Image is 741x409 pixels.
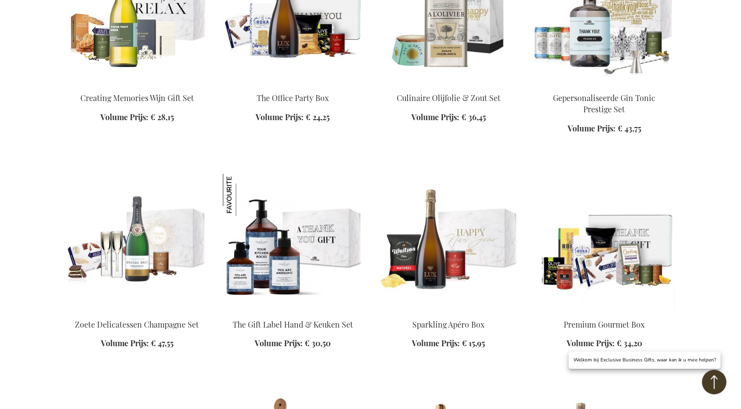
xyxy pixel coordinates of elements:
[151,338,173,348] span: € 47,55
[412,338,485,349] a: Volume Prijs: € 15,95
[100,112,148,122] span: Volume Prijs:
[412,319,484,330] a: Sparkling Apéro Box
[564,319,645,330] a: Premium Gourmet Box
[80,93,194,103] a: Creating Memories Wijn Gift Set
[257,93,329,103] a: The Office Party Box
[223,307,363,316] a: The Gift Label Hand & Kitchen Set The Gift Label Hand & Keuken Set
[534,80,674,90] a: Personalised Gin Tonic Prestige Set Gepersonaliseerde Gin Tonic Prestige Set
[618,123,641,133] span: € 43,75
[233,319,353,330] a: The Gift Label Hand & Keuken Set
[255,338,331,349] a: Volume Prijs: € 30,50
[101,338,149,348] span: Volume Prijs:
[568,123,641,134] a: Volume Prijs: € 43,75
[379,174,519,311] img: Sparkling Apero Box
[379,307,519,316] a: Sparkling Apero Box
[534,307,674,316] a: Premium Gourmet Box
[101,338,173,349] a: Volume Prijs: € 47,55
[75,319,199,330] a: Zoete Delicatessen Champagne Set
[223,174,265,216] img: The Gift Label Hand & Keuken Set
[567,338,615,348] span: Volume Prijs:
[67,174,207,311] img: Sweet Delights Champagne Set
[100,112,174,123] a: Volume Prijs: € 28,15
[462,338,485,348] span: € 15,95
[150,112,174,122] span: € 28,15
[223,174,363,311] img: The Gift Label Hand & Kitchen Set
[553,93,655,114] a: Gepersonaliseerde Gin Tonic Prestige Set
[256,112,330,123] a: Volume Prijs: € 24,25
[534,174,674,311] img: Premium Gourmet Box
[305,338,331,348] span: € 30,50
[67,307,207,316] a: Sweet Delights Champagne Set
[255,338,303,348] span: Volume Prijs:
[617,338,642,348] span: € 34,20
[67,80,207,90] a: Personalised White Wine
[223,80,363,90] a: The Office Party Box The Office Party Box
[568,123,616,133] span: Volume Prijs:
[256,112,304,122] span: Volume Prijs:
[567,338,642,349] a: Volume Prijs: € 34,20
[306,112,330,122] span: € 24,25
[412,338,460,348] span: Volume Prijs:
